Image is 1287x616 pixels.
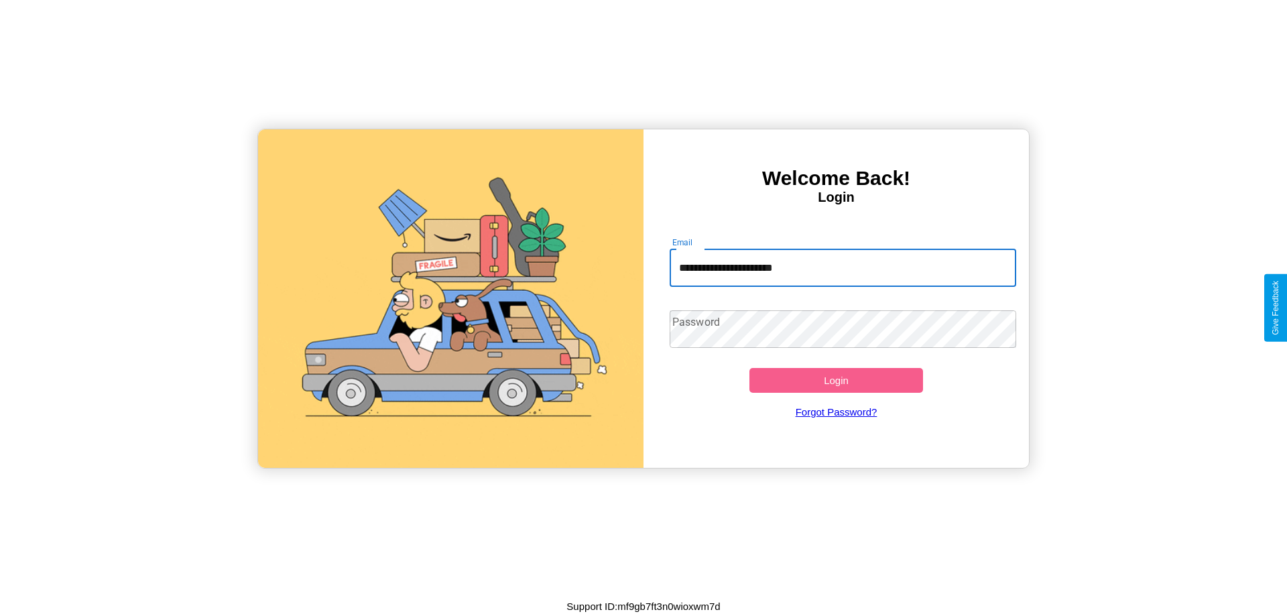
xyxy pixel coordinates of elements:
[566,597,720,615] p: Support ID: mf9gb7ft3n0wioxwm7d
[643,190,1029,205] h4: Login
[663,393,1010,431] a: Forgot Password?
[749,368,923,393] button: Login
[258,129,643,468] img: gif
[1271,281,1280,335] div: Give Feedback
[672,237,693,248] label: Email
[643,167,1029,190] h3: Welcome Back!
